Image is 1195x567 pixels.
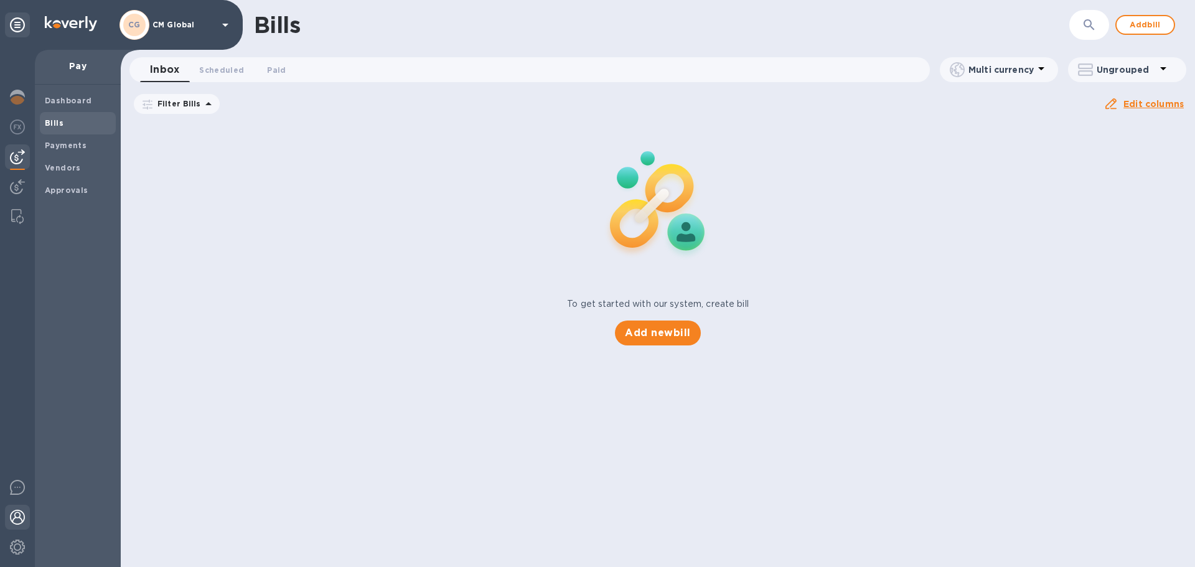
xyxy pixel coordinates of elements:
button: Add newbill [615,321,700,345]
h1: Bills [254,12,300,38]
span: Paid [267,63,286,77]
b: Dashboard [45,96,92,105]
p: Ungrouped [1097,63,1156,76]
span: Add bill [1127,17,1164,32]
b: CG [128,20,141,29]
b: Vendors [45,163,81,172]
p: Filter Bills [152,98,201,109]
img: Foreign exchange [10,119,25,134]
p: Multi currency [968,63,1034,76]
div: Unpin categories [5,12,30,37]
b: Bills [45,118,63,128]
span: Scheduled [199,63,244,77]
span: Inbox [150,61,179,78]
p: CM Global [152,21,215,29]
span: Add new bill [625,326,690,340]
p: Pay [45,60,111,72]
button: Addbill [1115,15,1175,35]
u: Edit columns [1123,99,1184,109]
img: Logo [45,16,97,31]
b: Payments [45,141,87,150]
p: To get started with our system, create bill [567,298,749,311]
b: Approvals [45,185,88,195]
